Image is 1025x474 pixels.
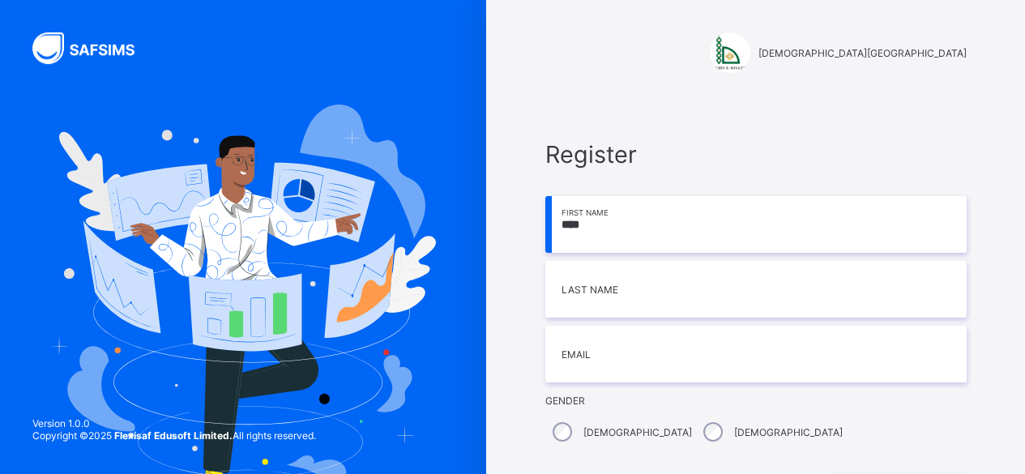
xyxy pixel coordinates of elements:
img: SAFSIMS Logo [32,32,154,64]
span: Version 1.0.0 [32,417,316,429]
span: Register [545,140,967,169]
label: [DEMOGRAPHIC_DATA] [734,426,843,438]
span: Copyright © 2025 All rights reserved. [32,429,316,442]
span: [DEMOGRAPHIC_DATA][GEOGRAPHIC_DATA] [758,47,967,59]
span: Gender [545,395,967,407]
strong: Flexisaf Edusoft Limited. [114,429,233,442]
label: [DEMOGRAPHIC_DATA] [583,426,692,438]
